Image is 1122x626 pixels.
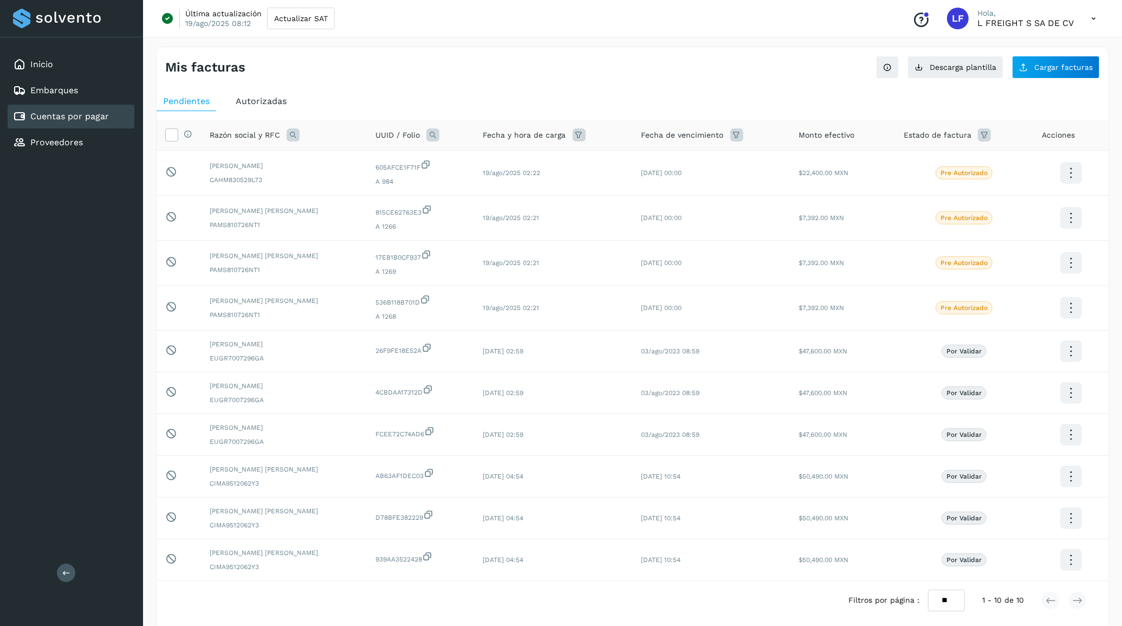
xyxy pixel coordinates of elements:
span: A 1269 [375,267,465,276]
span: Pendientes [163,96,210,106]
span: PAMS810726NT1 [210,310,358,320]
span: 815CE62763E3 [375,204,465,217]
span: $7,392.00 MXN [799,259,844,267]
span: Fecha de vencimiento [641,130,724,141]
span: Filtros por página : [848,595,919,606]
span: [DATE] 00:00 [641,169,682,177]
span: EUGR7007296GA [210,353,358,363]
span: CIMA9512062Y3 [210,479,358,488]
button: Cargar facturas [1012,56,1100,79]
p: Por validar [946,556,982,564]
span: [PERSON_NAME] [210,381,358,391]
span: $47,600.00 MXN [799,389,847,397]
span: 03/ago/2023 08:59 [641,431,700,438]
span: [DATE] 00:00 [641,304,682,312]
span: $50,490.00 MXN [799,473,848,480]
span: [DATE] 00:00 [641,259,682,267]
span: Fecha y hora de carga [483,130,566,141]
span: [PERSON_NAME] [210,161,358,171]
span: [DATE] 02:59 [483,431,524,438]
span: 19/ago/2025 02:21 [483,214,540,222]
p: Última actualización [185,9,262,18]
span: Autorizadas [236,96,287,106]
span: Actualizar SAT [274,15,328,22]
span: [PERSON_NAME] [PERSON_NAME] [210,548,358,558]
p: Pre Autorizado [941,169,988,177]
span: [DATE] 02:59 [483,347,524,355]
span: UUID / Folio [375,130,420,141]
h4: Mis facturas [165,60,245,75]
span: $47,600.00 MXN [799,347,847,355]
span: $50,490.00 MXN [799,514,848,522]
span: Acciones [1042,130,1075,141]
button: Actualizar SAT [267,8,335,29]
span: [DATE] 02:59 [483,389,524,397]
div: Embarques [8,79,134,102]
a: Proveedores [30,137,83,147]
span: [PERSON_NAME] [210,423,358,433]
span: [PERSON_NAME] [PERSON_NAME] [210,296,358,306]
span: EUGR7007296GA [210,437,358,447]
p: 19/ago/2025 08:12 [185,18,251,28]
span: EUGR7007296GA [210,395,358,405]
span: [DATE] 04:54 [483,473,524,480]
span: CAHM830529L73 [210,175,358,185]
span: D78BFE382229 [375,509,465,522]
span: [PERSON_NAME] [PERSON_NAME] [210,206,358,216]
span: FCEE72C74AD6 [375,426,465,439]
p: Por validar [946,389,982,397]
span: Razón social y RFC [210,130,280,141]
p: Hola, [977,9,1074,18]
span: $47,600.00 MXN [799,431,847,438]
span: [PERSON_NAME] [PERSON_NAME] [210,464,358,474]
p: Pre Autorizado [941,304,988,312]
span: 605AFCE1F71F [375,159,465,172]
p: Por validar [946,431,982,438]
span: 1 - 10 de 10 [982,595,1024,606]
span: [DATE] 00:00 [641,214,682,222]
span: CIMA9512062Y3 [210,562,358,572]
span: [DATE] 10:54 [641,514,681,522]
span: 17EB1B0CF937 [375,249,465,262]
span: 19/ago/2025 02:22 [483,169,541,177]
p: Por validar [946,473,982,480]
div: Cuentas por pagar [8,105,134,128]
span: [DATE] 04:54 [483,556,524,564]
span: PAMS810726NT1 [210,220,358,230]
span: 939AA3522428 [375,551,465,564]
p: Pre Autorizado [941,214,988,222]
div: Inicio [8,53,134,76]
span: [PERSON_NAME] [PERSON_NAME] [210,251,358,261]
span: [PERSON_NAME] [210,339,358,349]
span: [DATE] 10:54 [641,473,681,480]
a: Inicio [30,59,53,69]
a: Cuentas por pagar [30,111,109,121]
span: 536B118B701D [375,294,465,307]
div: Proveedores [8,131,134,154]
span: A 1268 [375,312,465,321]
a: Embarques [30,85,78,95]
span: $22,400.00 MXN [799,169,848,177]
span: 19/ago/2025 02:21 [483,259,540,267]
p: Pre Autorizado [941,259,988,267]
span: Monto efectivo [799,130,854,141]
span: Descarga plantilla [930,63,996,71]
span: $7,392.00 MXN [799,214,844,222]
span: AB63AF1DEC03 [375,468,465,481]
button: Descarga plantilla [907,56,1003,79]
p: Por validar [946,514,982,522]
span: $50,490.00 MXN [799,556,848,564]
span: PAMS810726NT1 [210,265,358,275]
span: CIMA9512062Y3 [210,520,358,530]
span: 26F9FE18E52A [375,343,465,356]
span: [PERSON_NAME] [PERSON_NAME] [210,506,358,516]
span: 4CBDAA17312D [375,384,465,397]
span: [DATE] 10:54 [641,556,681,564]
p: Por validar [946,347,982,355]
p: L FREIGHT S SA DE CV [977,18,1074,28]
span: 03/ago/2023 08:59 [641,389,700,397]
span: A 1266 [375,222,465,231]
span: Estado de factura [904,130,971,141]
span: 03/ago/2023 08:59 [641,347,700,355]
